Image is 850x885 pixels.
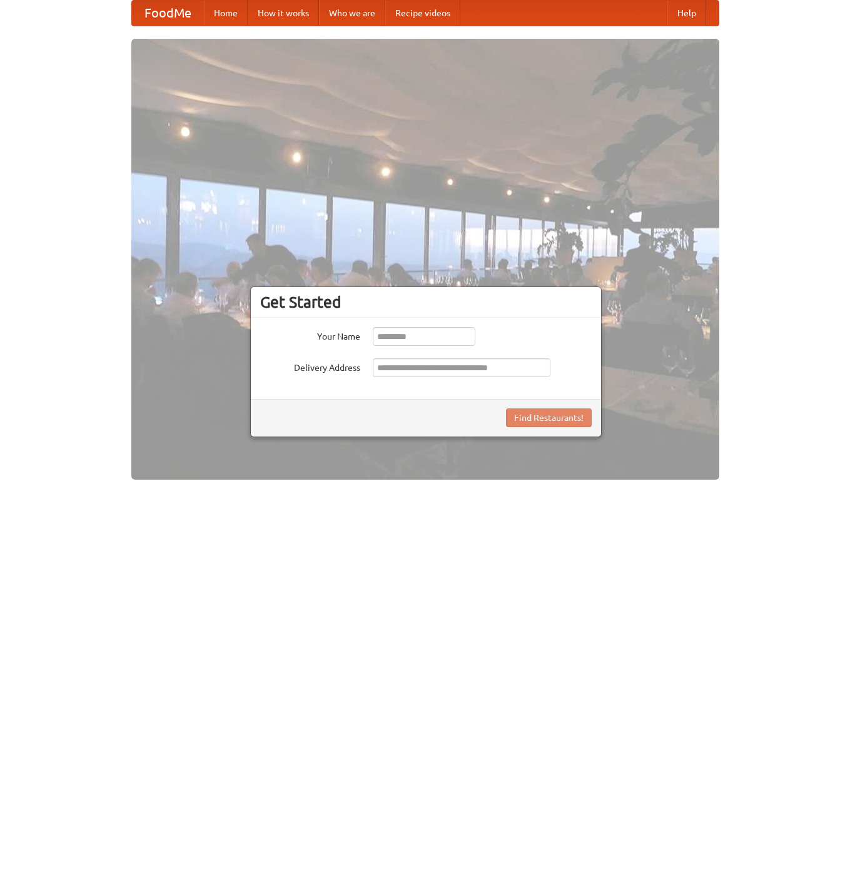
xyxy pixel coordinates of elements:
[319,1,385,26] a: Who we are
[667,1,706,26] a: Help
[260,293,592,311] h3: Get Started
[260,358,360,374] label: Delivery Address
[248,1,319,26] a: How it works
[132,1,204,26] a: FoodMe
[260,327,360,343] label: Your Name
[506,408,592,427] button: Find Restaurants!
[385,1,460,26] a: Recipe videos
[204,1,248,26] a: Home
